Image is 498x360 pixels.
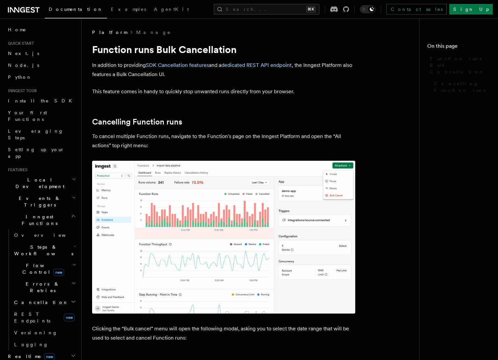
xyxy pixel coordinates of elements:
a: Sign Up [449,4,493,14]
a: Leveraging Steps [5,125,77,144]
a: Python [5,71,77,83]
a: Manage [136,29,171,36]
a: Home [5,24,77,36]
a: Logging [12,339,77,350]
p: To cancel multiple Function runs, navigate to the Function's page on the Inngest Platform and ope... [92,132,355,150]
span: AgentKit [154,7,189,12]
button: Search...⌘K [214,4,319,14]
span: Cancelling Function runs [434,80,490,94]
span: Inngest Functions [5,213,71,227]
a: Examples [107,2,150,18]
div: Inngest Functions [5,229,77,350]
h1: Function runs Bulk Cancellation [92,43,355,55]
button: Inngest Functions [5,211,77,229]
a: Node.js [5,59,77,71]
a: Cancelling Function runs [431,78,490,96]
span: Node.js [8,63,39,68]
kbd: ⌘K [306,6,315,13]
a: Your first Functions [5,107,77,125]
h4: On this page [427,42,490,53]
a: Overview [12,229,77,241]
button: Local Development [5,174,77,192]
span: Overview [14,233,82,238]
span: Flow Control [12,262,72,275]
span: Platform [92,29,127,36]
a: Contact sales [386,4,447,14]
a: Install the SDK [5,95,77,107]
span: Events & Triggers [5,195,72,208]
button: Errors & Retries [12,278,77,296]
a: AgentKit [150,2,193,18]
span: Install the SDK [8,98,76,103]
span: Realtime [5,353,55,360]
span: Steps & Workflows [12,244,73,257]
span: Examples [111,7,146,12]
span: Setting up your app [8,147,64,159]
span: REST Endpoints [14,312,50,323]
p: Clicking the “Bulk cancel” menu will open the following modal, asking you to select the date rang... [92,324,355,343]
span: Function runs Bulk Cancellation [430,55,490,75]
span: Leveraging Steps [8,128,63,140]
a: Versioning [12,327,77,339]
span: Documentation [49,7,103,12]
button: Steps & Workflows [12,241,77,260]
a: SDK Cancellation features [146,62,209,68]
a: Next.js [5,47,77,59]
span: Cancellation [12,299,68,306]
span: new [53,269,64,276]
a: Setting up your app [5,144,77,162]
a: dedicated REST API endpoint [221,62,292,68]
span: Errors & Retries [12,281,71,294]
button: Events & Triggers [5,192,77,211]
span: Inngest tour [5,88,37,94]
a: Cancelling Function runs [92,117,182,126]
span: Versioning [14,330,58,335]
span: Local Development [5,177,72,190]
button: Toggle dark mode [360,5,376,13]
span: Your first Functions [8,110,47,122]
span: Python [8,74,32,80]
span: Quick start [5,41,34,46]
span: Next.js [8,51,39,56]
span: Logging [14,342,48,347]
span: Home [8,26,26,33]
a: Documentation [45,2,107,18]
img: The bulk cancellation button can be found from a Function page, in the top right menu. [92,161,355,314]
p: In addition to providing and a , the Inngest Platform also features a Bulk Cancellation UI. [92,61,355,79]
a: REST Endpointsnew [12,308,77,327]
p: This feature comes in handy to quickly stop unwanted runs directly from your browser. [92,87,355,96]
button: Cancellation [12,296,77,308]
button: Flow Controlnew [12,260,77,278]
a: Function runs Bulk Cancellation [427,53,490,78]
span: new [64,314,75,321]
span: Features [5,167,27,173]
